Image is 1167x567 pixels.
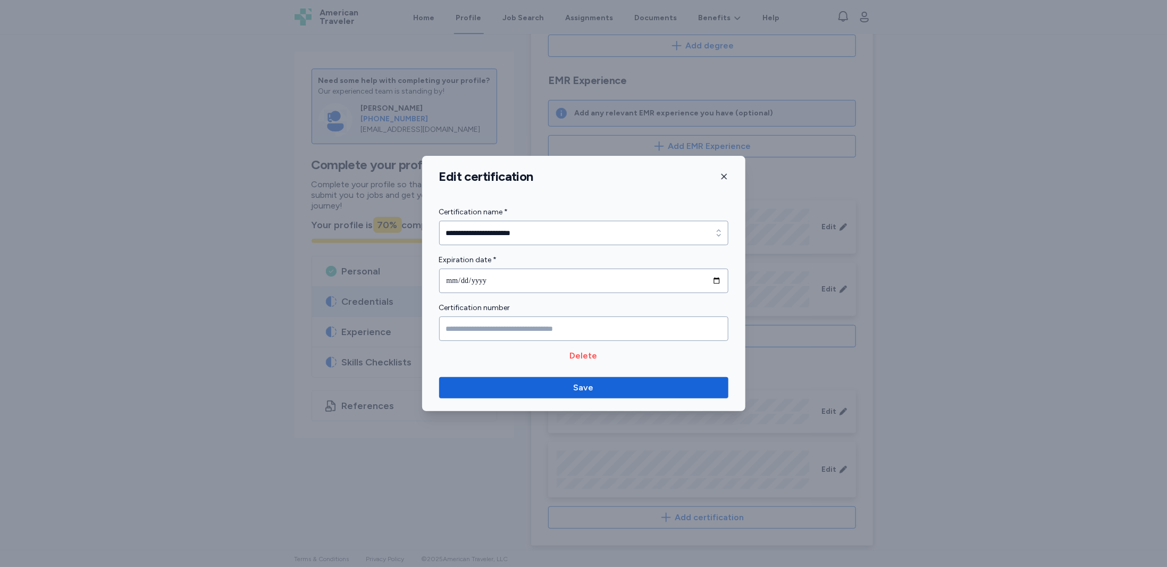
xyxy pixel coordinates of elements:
[439,349,728,362] button: Delete
[439,206,728,219] label: Certification name *
[439,302,728,314] label: Certification number
[439,377,728,398] button: Save
[570,349,598,362] span: Delete
[574,381,594,394] span: Save
[439,316,728,341] input: Certification number
[439,169,533,185] h1: Edit certification
[439,254,728,266] label: Expiration date *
